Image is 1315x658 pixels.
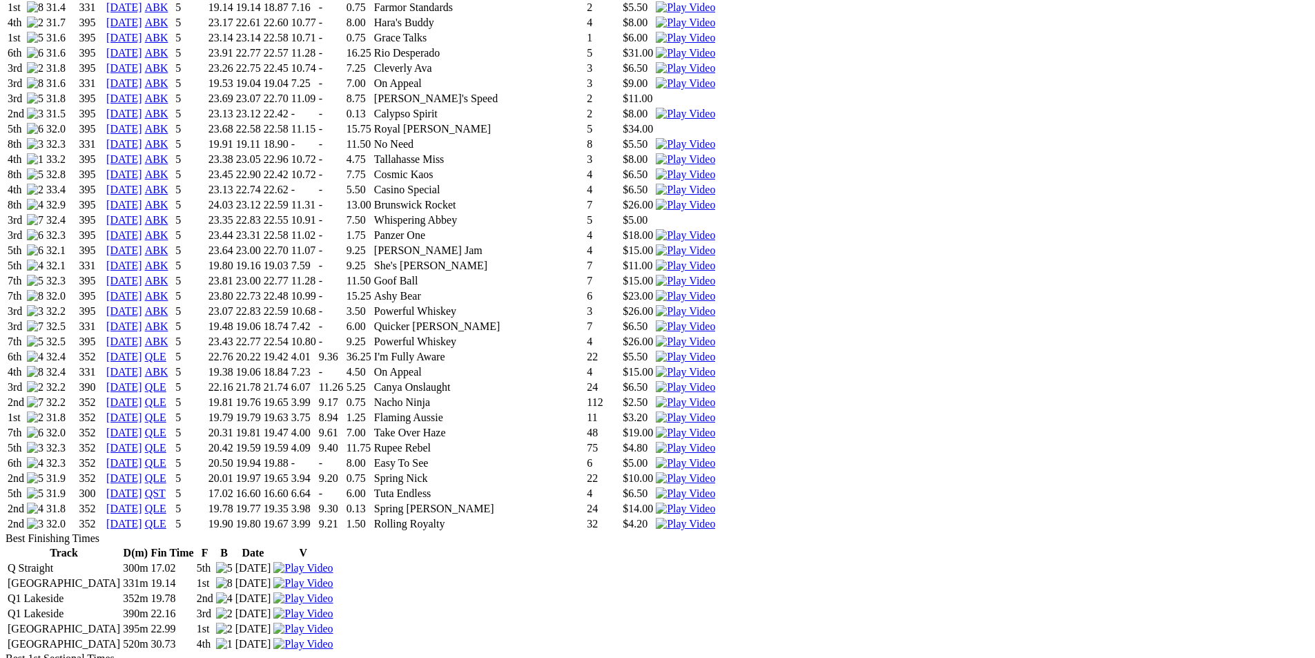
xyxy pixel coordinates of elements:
img: Play Video [656,138,715,151]
td: 5 [175,1,206,14]
td: 3 [586,77,603,90]
a: View replay [656,366,715,378]
td: 395 [79,92,105,106]
img: 2 [27,412,43,424]
td: 22.58 [263,122,289,136]
a: QLE [145,472,166,484]
td: 31.6 [46,77,77,90]
a: View replay [273,592,333,604]
a: View replay [656,503,715,514]
td: 5 [175,61,206,75]
a: View replay [273,638,333,650]
td: 395 [79,61,105,75]
td: 0.13 [346,107,372,121]
td: $9.00 [622,77,654,90]
img: Play Video [273,608,333,620]
img: Play Video [656,153,715,166]
img: 8 [27,77,43,90]
a: [DATE] [106,123,142,135]
td: 10.74 [291,61,317,75]
td: 22.42 [263,107,289,121]
a: View replay [656,442,715,454]
td: 4th [7,16,25,30]
a: View replay [656,77,715,89]
img: Play Video [656,503,715,515]
td: 8.00 [346,16,372,30]
a: [DATE] [106,336,142,347]
img: Play Video [656,62,715,75]
a: View replay [656,1,715,13]
td: 19.14 [208,1,234,14]
img: 3 [27,305,43,318]
td: 23.17 [208,16,234,30]
td: 1st [7,31,25,45]
a: View replay [656,412,715,423]
td: 8.75 [346,92,372,106]
img: 2 [27,62,43,75]
a: ABK [145,244,168,256]
a: View replay [656,32,715,43]
td: 6th [7,46,25,60]
img: 7 [27,320,43,333]
a: [DATE] [106,320,142,332]
img: 6 [27,244,43,257]
td: 2 [586,92,603,106]
td: On Appeal [373,77,585,90]
a: View replay [656,275,715,287]
td: - [318,92,344,106]
td: - [318,1,344,14]
a: [DATE] [106,396,142,408]
td: 19.53 [208,77,234,90]
a: ABK [145,229,168,241]
a: ABK [145,62,168,74]
img: 2 [216,608,233,620]
img: Play Video [656,457,715,470]
img: Play Video [656,184,715,196]
a: View replay [656,305,715,317]
td: 331 [79,1,105,14]
a: View replay [656,472,715,484]
td: - [291,107,317,121]
td: 2nd [7,107,25,121]
img: 7 [27,396,43,409]
a: [DATE] [106,412,142,423]
td: 23.91 [208,46,234,60]
img: Play Video [656,77,715,90]
img: Play Video [656,381,715,394]
img: Play Video [656,168,715,181]
td: 23.14 [208,31,234,45]
a: View replay [656,427,715,438]
a: ABK [145,260,168,271]
a: View replay [656,396,715,408]
img: Play Video [273,562,333,574]
a: QLE [145,442,166,454]
td: 11.09 [291,92,317,106]
td: - [318,61,344,75]
td: 3 [586,61,603,75]
img: 3 [27,108,43,120]
td: 22.45 [263,61,289,75]
a: [DATE] [106,168,142,180]
img: 5 [27,168,43,181]
a: [DATE] [106,275,142,287]
td: 22.61 [235,16,262,30]
td: 31.5 [46,107,77,121]
a: ABK [145,184,168,195]
a: View replay [656,47,715,59]
td: 5th [7,122,25,136]
td: $31.00 [622,46,654,60]
td: 23.13 [208,107,234,121]
td: $6.00 [622,31,654,45]
a: View replay [656,336,715,347]
img: 5 [27,93,43,105]
a: [DATE] [106,32,142,43]
img: 2 [27,184,43,196]
a: [DATE] [106,518,142,530]
img: 2 [27,381,43,394]
img: Play Video [656,47,715,59]
td: Cleverly Ava [373,61,585,75]
a: [DATE] [106,93,142,104]
td: 395 [79,16,105,30]
a: ABK [145,168,168,180]
img: 4 [27,351,43,363]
